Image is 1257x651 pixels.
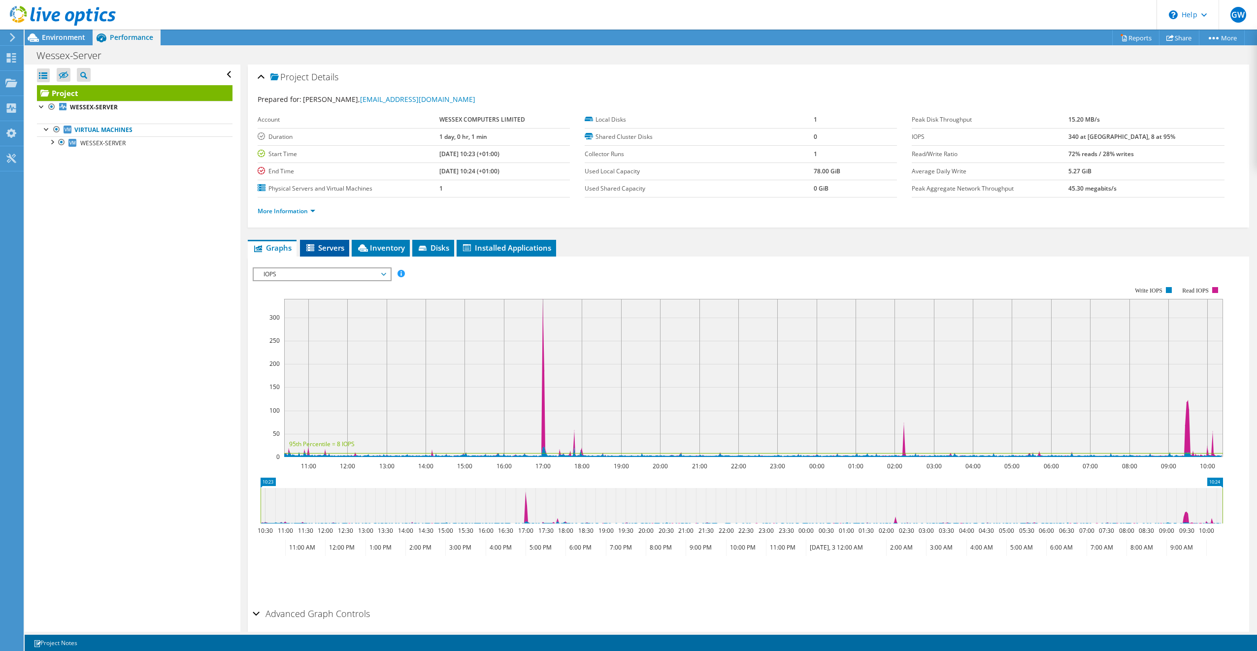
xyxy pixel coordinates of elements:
text: 03:30 [938,526,954,535]
span: GW [1230,7,1246,23]
text: 15:00 [437,526,453,535]
a: Share [1159,30,1199,45]
label: Prepared for: [258,95,301,104]
a: Project Notes [27,637,84,649]
span: Details [311,71,338,83]
text: 150 [269,383,280,391]
text: 21:00 [678,526,693,535]
span: Graphs [253,243,292,253]
text: 17:00 [518,526,533,535]
text: 05:30 [1019,526,1034,535]
b: 1 [814,150,817,158]
b: 1 day, 0 hr, 1 min [439,132,487,141]
span: Disks [417,243,449,253]
b: 45.30 megabits/s [1068,184,1117,193]
b: 0 [814,132,817,141]
text: 23:00 [758,526,773,535]
b: WESSEX COMPUTERS LIMITED [439,115,525,124]
text: Write IOPS [1135,287,1162,294]
b: 0 GiB [814,184,828,193]
text: 16:00 [496,462,511,470]
label: Collector Runs [585,149,814,159]
h1: Wessex-Server [32,50,117,61]
text: 21:30 [698,526,713,535]
text: 05:00 [998,526,1014,535]
text: 02:00 [878,526,893,535]
text: 08:00 [1122,462,1137,470]
span: IOPS [259,268,385,280]
text: 19:30 [618,526,633,535]
text: 23:00 [769,462,785,470]
text: 14:30 [418,526,433,535]
text: 07:00 [1082,462,1097,470]
svg: \n [1169,10,1178,19]
b: 15.20 MB/s [1068,115,1100,124]
text: 250 [269,336,280,345]
text: 19:00 [598,526,613,535]
text: 95th Percentile = 8 IOPS [289,440,355,448]
text: 20:00 [638,526,653,535]
text: 13:00 [379,462,394,470]
text: 21:00 [692,462,707,470]
a: [EMAIL_ADDRESS][DOMAIN_NAME] [360,95,475,104]
b: [DATE] 10:24 (+01:00) [439,167,499,175]
text: 23:30 [778,526,794,535]
a: More [1199,30,1245,45]
text: 08:30 [1138,526,1154,535]
text: Read IOPS [1182,287,1209,294]
text: 13:30 [377,526,393,535]
text: 300 [269,313,280,322]
text: 07:30 [1098,526,1114,535]
text: 18:00 [558,526,573,535]
text: 00:00 [809,462,824,470]
a: More Information [258,207,315,215]
b: 78.00 GiB [814,167,840,175]
text: 20:00 [652,462,667,470]
b: [DATE] 10:23 (+01:00) [439,150,499,158]
text: 50 [273,429,280,438]
text: 16:00 [478,526,493,535]
label: Shared Cluster Disks [585,132,814,142]
text: 13:00 [358,526,373,535]
text: 01:00 [848,462,863,470]
text: 00:30 [818,526,833,535]
text: 07:00 [1079,526,1094,535]
label: Physical Servers and Virtual Machines [258,184,440,194]
a: Virtual Machines [37,124,232,136]
text: 18:00 [574,462,589,470]
text: 12:00 [339,462,355,470]
b: 72% reads / 28% writes [1068,150,1134,158]
text: 16:30 [497,526,513,535]
label: Local Disks [585,115,814,125]
text: 09:00 [1158,526,1174,535]
h2: Advanced Graph Controls [253,604,370,623]
text: 08:00 [1119,526,1134,535]
text: 22:30 [738,526,753,535]
b: 1 [439,184,443,193]
text: 12:30 [337,526,353,535]
label: Used Shared Capacity [585,184,814,194]
text: 22:00 [718,526,733,535]
b: 1 [814,115,817,124]
text: 12:00 [317,526,332,535]
text: 19:00 [613,462,628,470]
text: 03:00 [926,462,941,470]
text: 10:00 [1199,462,1215,470]
text: 02:00 [887,462,902,470]
span: Servers [305,243,344,253]
span: [PERSON_NAME], [303,95,475,104]
label: Duration [258,132,440,142]
label: Average Daily Write [912,166,1068,176]
text: 11:00 [300,462,316,470]
text: 04:30 [978,526,993,535]
text: 01:00 [838,526,854,535]
label: Read/Write Ratio [912,149,1068,159]
text: 100 [269,406,280,415]
text: 06:00 [1043,462,1059,470]
label: Used Local Capacity [585,166,814,176]
text: 06:00 [1038,526,1054,535]
text: 09:00 [1160,462,1176,470]
a: Project [37,85,232,101]
b: 340 at [GEOGRAPHIC_DATA], 8 at 95% [1068,132,1175,141]
text: 10:30 [257,526,272,535]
